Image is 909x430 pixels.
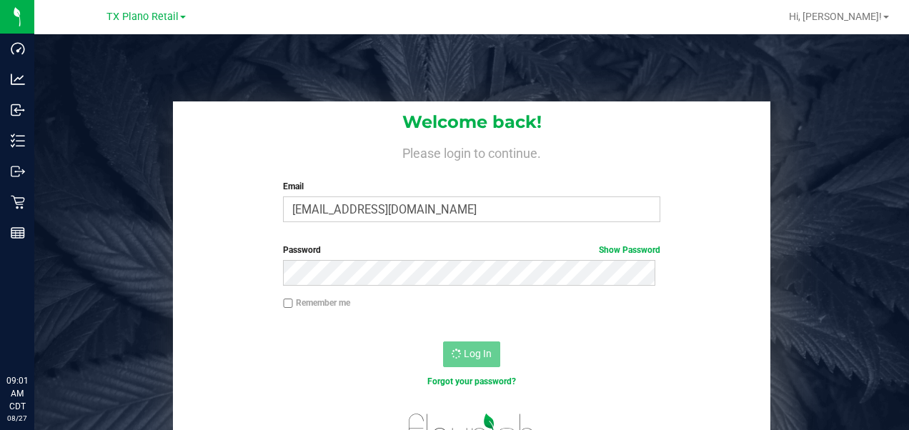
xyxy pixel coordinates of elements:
label: Email [283,180,660,193]
inline-svg: Reports [11,226,25,240]
inline-svg: Outbound [11,164,25,179]
input: Remember me [283,299,293,309]
span: Hi, [PERSON_NAME]! [789,11,882,22]
a: Forgot your password? [427,376,516,386]
h4: Please login to continue. [173,143,770,160]
p: 08/27 [6,413,28,424]
p: 09:01 AM CDT [6,374,28,413]
inline-svg: Dashboard [11,41,25,56]
inline-svg: Inbound [11,103,25,117]
span: Password [283,245,321,255]
inline-svg: Retail [11,195,25,209]
span: TX Plano Retail [106,11,179,23]
span: Log In [464,348,492,359]
label: Remember me [283,296,350,309]
a: Show Password [599,245,660,255]
inline-svg: Inventory [11,134,25,148]
h1: Welcome back! [173,113,770,131]
button: Log In [443,341,500,367]
inline-svg: Analytics [11,72,25,86]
